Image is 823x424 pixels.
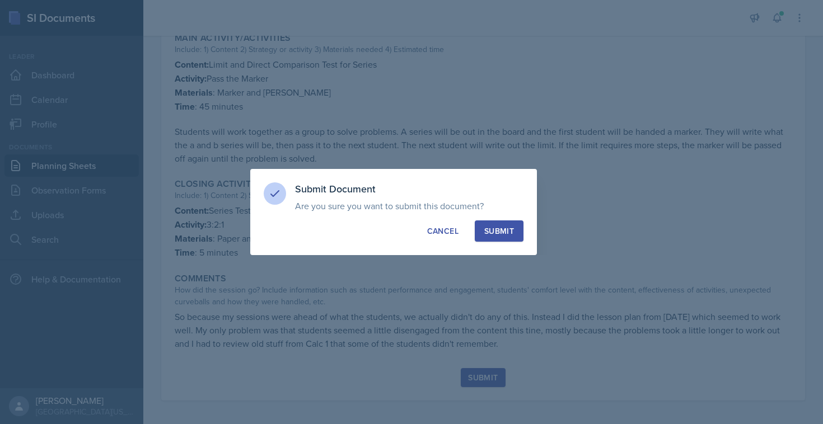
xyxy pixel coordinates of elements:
div: Submit [484,225,514,237]
div: Cancel [427,225,459,237]
button: Cancel [418,220,468,242]
h3: Submit Document [295,182,523,196]
p: Are you sure you want to submit this document? [295,200,523,211]
button: Submit [475,220,523,242]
